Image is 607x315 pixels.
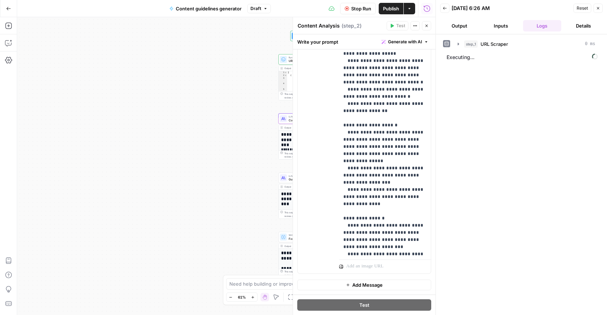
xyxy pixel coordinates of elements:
span: step_1 [464,40,478,48]
span: Format Output [289,236,334,241]
textarea: Content Analysis [298,22,340,29]
span: ( step_2 ) [342,22,362,29]
span: Test [396,23,405,29]
button: Generate with AI [379,37,431,47]
div: Output [284,67,334,70]
button: Test [387,21,408,30]
div: 1 [279,71,287,74]
div: Output [284,244,334,248]
div: This output is too large & has been abbreviated for review. to view the full content. [284,211,344,218]
div: 2 [279,74,287,77]
span: URL Scraper [481,40,508,48]
button: Reset [573,4,591,13]
div: WorkflowSet InputsInputs [278,31,345,41]
div: Run Code · PythonURL ScraperStep 1Output[ { "url":"[URL][DOMAIN_NAME] /zoominfo-competitors/", "t... [278,54,345,100]
button: Stop Run [340,3,376,14]
button: Test [297,299,431,311]
span: Publish [383,5,399,12]
button: 0 ms [453,38,599,50]
button: Inputs [482,20,520,31]
button: Publish [379,3,403,14]
span: Generate with AI [388,39,422,45]
span: Write Liquid Text [289,233,334,237]
div: 3 [279,77,287,83]
span: URL Scraper [289,59,334,63]
button: Output [440,20,479,31]
span: Executing... [444,52,600,63]
span: LLM · [PERSON_NAME] 4 [289,174,334,178]
span: LLM · [PERSON_NAME] 4.1 [289,115,334,118]
span: 61% [238,294,246,300]
button: Logs [523,20,562,31]
span: Toggle code folding, rows 2 through 6 [284,74,287,77]
span: Toggle code folding, rows 1 through 7 [284,71,287,74]
div: 4 [279,83,287,88]
span: Run Code · Python [289,56,334,59]
span: Test [359,301,369,309]
button: Content guidelines generator [165,3,246,14]
div: This output is too large & has been abbreviated for review. to view the full content. [284,92,344,99]
button: Details [564,20,603,31]
div: This output is too large & has been abbreviated for review. to view the full content. [284,151,344,158]
div: Output [284,185,334,189]
button: Add Message [297,280,431,290]
span: Content Analysis [289,118,334,122]
button: Draft [247,4,271,13]
span: 0 ms [585,41,595,47]
span: Draft [250,5,261,12]
div: Output [284,126,334,130]
div: This output is too large & has been abbreviated for review. to view the full content. [284,270,344,277]
span: Content guidelines generator [176,5,242,12]
span: Reset [577,5,588,11]
div: Write your prompt [293,34,436,49]
span: Guidelines Generator [289,177,334,181]
span: Add Message [352,281,383,289]
span: Stop Run [351,5,371,12]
